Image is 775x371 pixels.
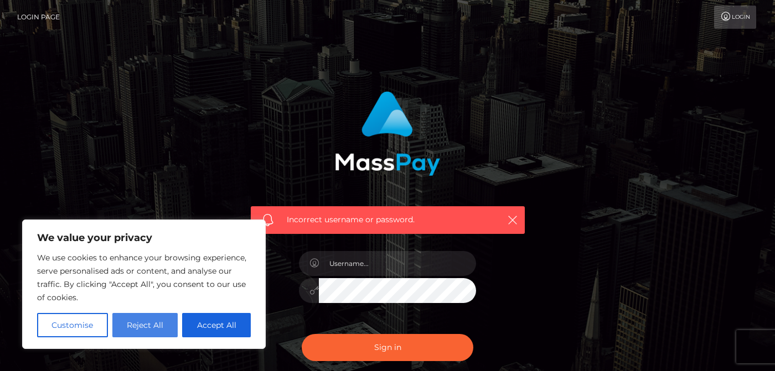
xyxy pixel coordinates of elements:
[37,313,108,337] button: Customise
[22,220,266,349] div: We value your privacy
[37,251,251,304] p: We use cookies to enhance your browsing experience, serve personalised ads or content, and analys...
[112,313,178,337] button: Reject All
[319,251,476,276] input: Username...
[182,313,251,337] button: Accept All
[287,214,489,226] span: Incorrect username or password.
[714,6,756,29] a: Login
[302,334,473,361] button: Sign in
[37,231,251,244] p: We value your privacy
[17,6,60,29] a: Login Page
[335,91,440,176] img: MassPay Login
